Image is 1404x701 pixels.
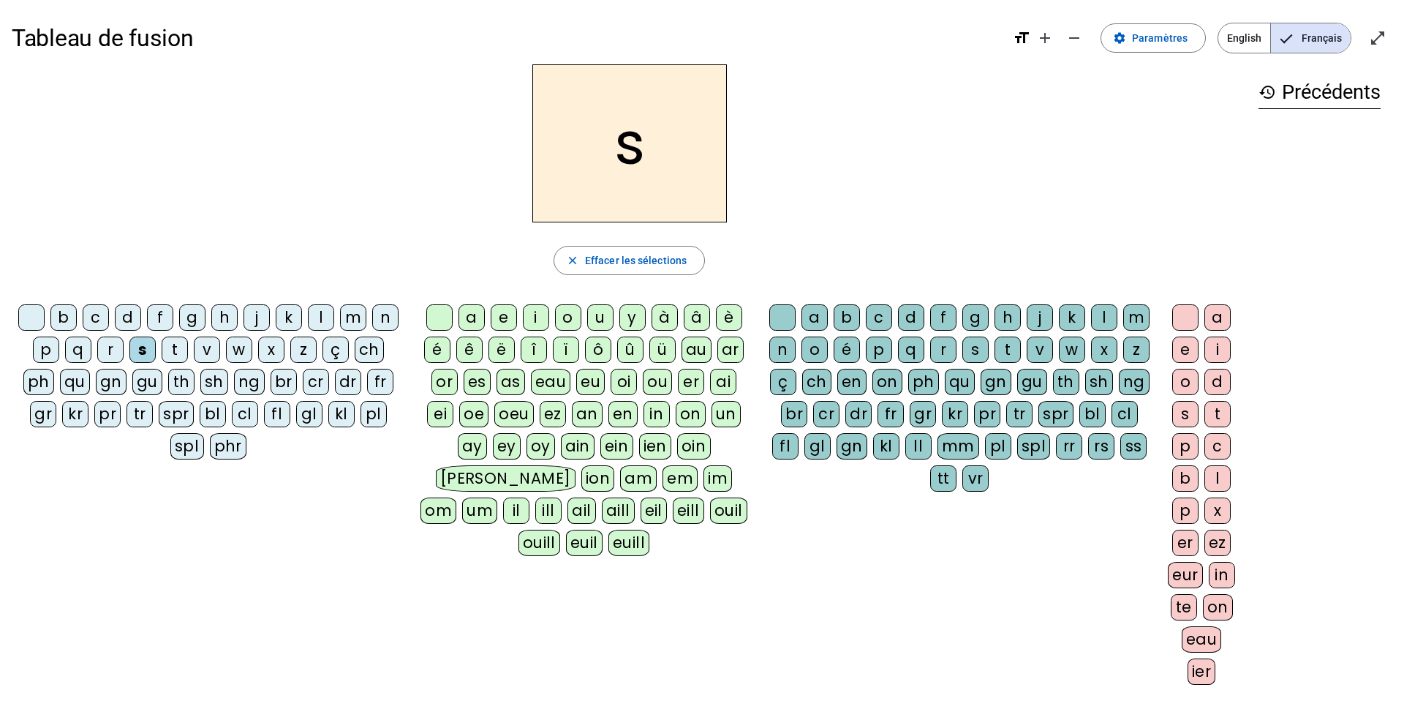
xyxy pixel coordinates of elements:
div: i [1204,337,1231,363]
div: n [372,304,399,331]
div: fr [367,369,393,395]
div: à [652,304,678,331]
div: spl [170,433,204,460]
div: c [866,304,892,331]
div: t [162,337,188,363]
div: em [663,465,698,492]
div: um [462,498,497,524]
span: Effacer les sélections [585,252,687,269]
div: s [962,337,989,363]
div: x [1091,337,1117,363]
div: c [83,304,109,331]
div: gu [1017,369,1047,395]
div: spr [159,401,194,427]
div: î [521,337,547,363]
mat-button-toggle-group: Language selection [1218,23,1351,53]
div: cr [813,401,839,427]
div: im [703,465,732,492]
button: Diminuer la taille de la police [1060,23,1089,53]
div: ein [600,433,633,460]
div: s [1172,401,1199,427]
div: oeu [494,401,534,427]
div: è [716,304,742,331]
div: q [898,337,924,363]
div: gl [804,433,831,460]
div: b [50,304,77,331]
div: k [276,304,302,331]
div: ng [234,369,265,395]
div: spr [1038,401,1073,427]
div: ou [643,369,672,395]
div: z [1123,337,1150,363]
div: eill [673,498,704,524]
span: English [1218,23,1270,53]
div: ph [23,369,54,395]
div: v [1027,337,1053,363]
div: ai [710,369,736,395]
div: k [1059,304,1085,331]
div: br [271,369,297,395]
div: spl [1017,433,1051,460]
div: s [129,337,156,363]
div: gl [296,401,322,427]
div: ar [717,337,744,363]
div: kl [328,401,355,427]
div: a [801,304,828,331]
div: dr [335,369,361,395]
div: sh [1085,369,1113,395]
mat-icon: settings [1113,31,1126,45]
div: fl [772,433,799,460]
div: eau [1182,626,1222,653]
div: er [1172,530,1199,556]
div: x [258,337,284,363]
div: l [308,304,334,331]
div: ien [639,433,672,460]
div: r [97,337,124,363]
div: an [572,401,603,427]
div: p [1172,433,1199,460]
div: tt [930,465,956,492]
div: l [1204,465,1231,492]
div: n [769,337,796,363]
div: ain [561,433,595,460]
div: pl [985,433,1011,460]
div: ez [540,401,566,427]
div: ch [355,337,384,363]
div: i [523,304,549,331]
div: th [1053,369,1079,395]
h1: Tableau de fusion [12,15,1001,61]
div: en [837,369,867,395]
div: gr [30,401,56,427]
div: ü [649,337,676,363]
div: au [682,337,712,363]
div: j [1027,304,1053,331]
div: gr [910,401,936,427]
div: il [503,498,529,524]
mat-icon: open_in_full [1369,29,1386,47]
div: in [1209,562,1235,588]
div: ch [802,369,831,395]
div: pl [361,401,387,427]
div: th [168,369,195,395]
div: o [801,337,828,363]
div: on [676,401,706,427]
div: oy [526,433,555,460]
div: a [1204,304,1231,331]
div: om [420,498,456,524]
mat-icon: remove [1065,29,1083,47]
button: Paramètres [1101,23,1206,53]
div: euil [566,530,603,556]
div: â [684,304,710,331]
div: ouill [518,530,560,556]
div: en [608,401,638,427]
div: gn [981,369,1011,395]
div: on [872,369,902,395]
div: eil [641,498,668,524]
div: in [643,401,670,427]
div: d [115,304,141,331]
div: ï [553,337,579,363]
div: euill [608,530,649,556]
div: l [1091,304,1117,331]
div: cl [1111,401,1138,427]
div: eur [1168,562,1203,588]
